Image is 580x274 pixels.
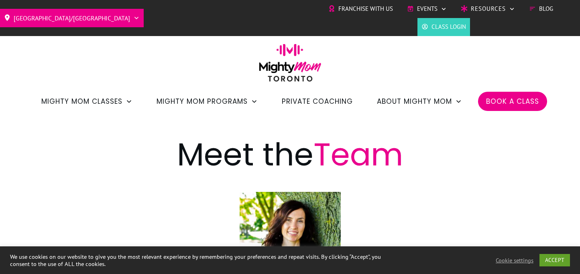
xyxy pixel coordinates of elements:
[471,3,506,15] span: Resources
[461,3,515,15] a: Resources
[417,3,438,15] span: Events
[282,95,353,108] a: Private Coaching
[81,135,499,184] h2: Meet the
[328,3,393,15] a: Franchise with Us
[313,133,403,176] span: Team
[377,95,462,108] a: About Mighty Mom
[41,95,132,108] a: Mighty Mom Classes
[157,95,248,108] span: Mighty Mom Programs
[157,95,258,108] a: Mighty Mom Programs
[255,44,326,87] img: mightymom-logo-toronto
[377,95,452,108] span: About Mighty Mom
[496,257,533,264] a: Cookie settings
[529,3,553,15] a: Blog
[486,95,539,108] a: Book a Class
[10,253,402,268] div: We use cookies on our website to give you the most relevant experience by remembering your prefer...
[539,254,570,266] a: ACCEPT
[4,12,140,24] a: [GEOGRAPHIC_DATA]/[GEOGRAPHIC_DATA]
[431,21,466,33] span: Class Login
[539,3,553,15] span: Blog
[407,3,447,15] a: Events
[421,21,466,33] a: Class Login
[14,12,130,24] span: [GEOGRAPHIC_DATA]/[GEOGRAPHIC_DATA]
[338,3,393,15] span: Franchise with Us
[41,95,122,108] span: Mighty Mom Classes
